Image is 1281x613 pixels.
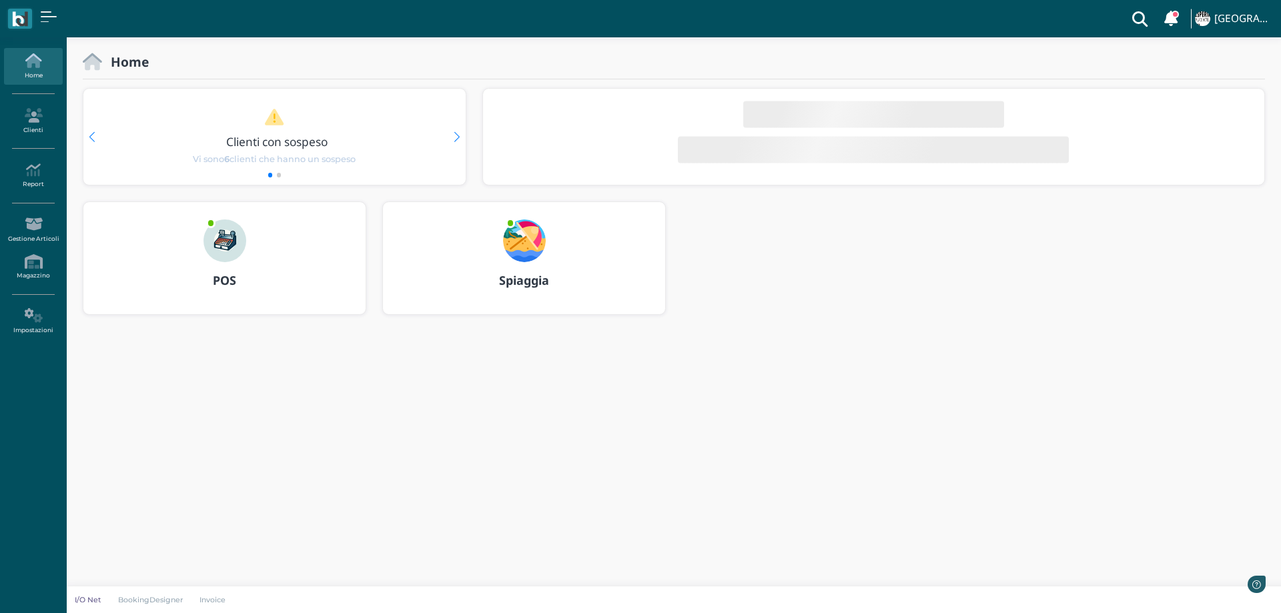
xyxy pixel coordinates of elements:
a: Magazzino [4,249,62,285]
a: Home [4,48,62,85]
a: Report [4,157,62,194]
div: Previous slide [89,132,95,142]
b: POS [213,272,236,288]
img: logo [12,11,27,27]
img: ... [503,219,546,262]
h4: [GEOGRAPHIC_DATA] [1214,13,1273,25]
h2: Home [102,55,149,69]
h3: Clienti con sospeso [111,135,442,148]
a: ... POS [83,201,366,331]
img: ... [1195,11,1210,26]
div: Next slide [454,132,460,142]
div: 1 / 2 [83,89,466,185]
img: ... [203,219,246,262]
a: Impostazioni [4,303,62,340]
iframe: Help widget launcher [1186,572,1270,602]
a: Clienti [4,103,62,139]
a: ... Spiaggia [382,201,666,331]
a: Clienti con sospeso Vi sono6clienti che hanno un sospeso [109,108,440,165]
b: Spiaggia [499,272,549,288]
a: Gestione Articoli [4,211,62,248]
b: 6 [224,154,230,164]
a: ... [GEOGRAPHIC_DATA] [1193,3,1273,35]
span: Vi sono clienti che hanno un sospeso [193,153,356,165]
